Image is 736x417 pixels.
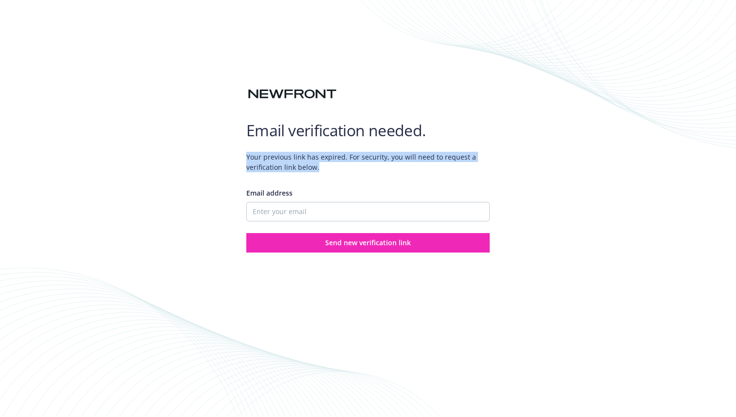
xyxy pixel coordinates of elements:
button: Send new verification link [246,233,490,253]
img: Newfront logo [246,86,338,103]
h1: Email verification needed. [246,121,490,140]
span: Your previous link has expired. For security, you will need to request a verification link below. [246,144,490,180]
span: Email address [246,188,293,198]
input: Enter your email [246,202,490,221]
span: Send new verification link [325,238,411,247]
